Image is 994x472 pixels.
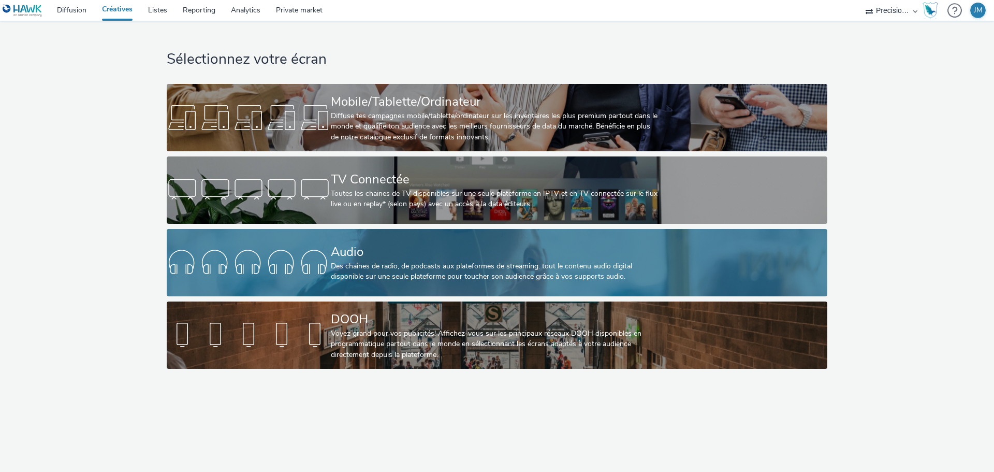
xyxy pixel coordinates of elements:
[331,93,659,111] div: Mobile/Tablette/Ordinateur
[331,310,659,328] div: DOOH
[167,84,827,151] a: Mobile/Tablette/OrdinateurDiffuse tes campagnes mobile/tablette/ordinateur sur les inventaires le...
[331,170,659,189] div: TV Connectée
[167,302,827,369] a: DOOHVoyez grand pour vos publicités! Affichez-vous sur les principaux réseaux DOOH disponibles en...
[923,2,938,19] img: Hawk Academy
[974,3,983,18] div: JM
[331,261,659,282] div: Des chaînes de radio, de podcasts aux plateformes de streaming: tout le contenu audio digital dis...
[167,50,827,69] h1: Sélectionnez votre écran
[331,111,659,142] div: Diffuse tes campagnes mobile/tablette/ordinateur sur les inventaires les plus premium partout dan...
[167,229,827,296] a: AudioDes chaînes de radio, de podcasts aux plateformes de streaming: tout le contenu audio digita...
[331,243,659,261] div: Audio
[331,189,659,210] div: Toutes les chaines de TV disponibles sur une seule plateforme en IPTV et en TV connectée sur le f...
[923,2,942,19] a: Hawk Academy
[167,156,827,224] a: TV ConnectéeToutes les chaines de TV disponibles sur une seule plateforme en IPTV et en TV connec...
[331,328,659,360] div: Voyez grand pour vos publicités! Affichez-vous sur les principaux réseaux DOOH disponibles en pro...
[3,4,42,17] img: undefined Logo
